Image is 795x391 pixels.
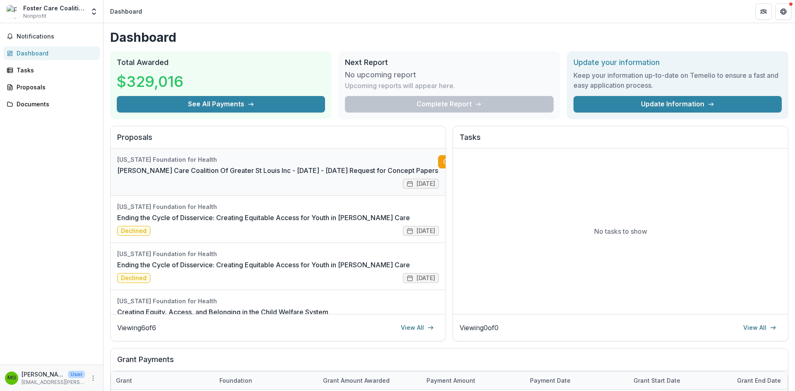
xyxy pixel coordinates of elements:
button: Get Help [775,3,792,20]
p: Viewing 0 of 0 [460,323,499,333]
div: Documents [17,100,93,108]
div: Grant start date [629,372,732,389]
h2: Tasks [460,133,781,149]
p: [EMAIL_ADDRESS][PERSON_NAME][DOMAIN_NAME] [22,379,85,386]
h2: Grant Payments [117,355,781,371]
p: [PERSON_NAME] [22,370,65,379]
p: Viewing 6 of 6 [117,323,156,333]
nav: breadcrumb [107,5,145,17]
div: Grant [111,376,137,385]
div: Proposals [17,83,93,91]
a: Update Information [573,96,782,113]
div: Payment Amount [422,372,525,389]
p: No tasks to show [594,226,647,236]
div: Grant [111,372,214,389]
a: View All [738,321,781,334]
div: Tasks [17,66,93,74]
div: Grant amount awarded [318,372,422,389]
h3: Keep your information up-to-date on Temelio to ensure a fast and easy application process. [573,70,782,90]
h2: Update your information [573,58,782,67]
h3: $329,016 [117,70,183,93]
div: Foundation [214,372,318,389]
a: Complete [438,155,486,168]
div: Dashboard [110,7,142,16]
p: Upcoming reports will appear here. [345,81,455,91]
h3: No upcoming report [345,70,416,79]
div: Grant amount awarded [318,376,395,385]
h2: Total Awarded [117,58,325,67]
img: Foster Care Coalition Of Greater St Louis Inc [7,5,20,18]
a: [PERSON_NAME] Care Coalition Of Greater St Louis Inc - [DATE] - [DATE] Request for Concept Papers [117,166,438,175]
a: Creating Equity, Access, and Belonging in the Child Welfare System [117,307,328,317]
div: Payment date [525,376,576,385]
p: User [68,371,85,378]
div: Grant start date [629,376,685,385]
div: Ms. Trisha Gordon [7,375,16,381]
h2: Next Report [345,58,553,67]
div: Dashboard [17,49,93,58]
a: Ending the Cycle of Disservice: Creating Equitable Access for Youth in [PERSON_NAME] Care [117,260,410,270]
a: Proposals [3,80,100,94]
a: View All [396,321,439,334]
div: Payment date [525,372,629,389]
button: Notifications [3,30,100,43]
button: More [88,373,98,383]
a: Dashboard [3,46,100,60]
div: Payment Amount [422,376,480,385]
h2: Proposals [117,133,439,149]
button: Partners [755,3,772,20]
div: Foundation [214,376,257,385]
a: Documents [3,97,100,111]
button: Open entity switcher [88,3,100,20]
div: Grant end date [732,376,786,385]
div: Foster Care Coalition Of Greater St Louis Inc [23,4,85,12]
button: See All Payments [117,96,325,113]
a: Ending the Cycle of Disservice: Creating Equitable Access for Youth in [PERSON_NAME] Care [117,213,410,223]
span: Notifications [17,33,96,40]
h1: Dashboard [110,30,788,45]
span: Nonprofit [23,12,46,20]
a: Tasks [3,63,100,77]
